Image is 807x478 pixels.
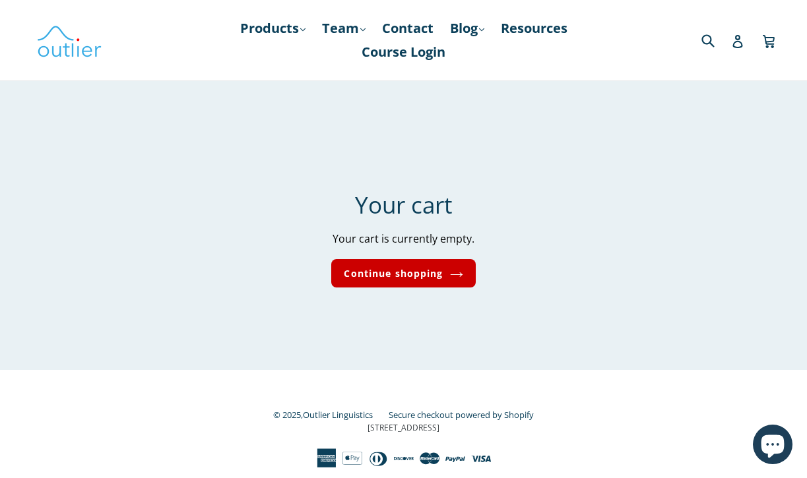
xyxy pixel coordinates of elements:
a: Secure checkout powered by Shopify [389,409,534,421]
inbox-online-store-chat: Shopify online store chat [749,425,796,467]
h1: Your cart [81,191,727,219]
p: [STREET_ADDRESS] [44,422,763,434]
p: Your cart is currently empty. [81,231,727,247]
img: Outlier Linguistics [36,21,102,59]
a: Course Login [355,40,452,64]
a: Outlier Linguistics [303,409,373,421]
a: Team [315,16,372,40]
a: Resources [494,16,574,40]
a: Blog [443,16,491,40]
a: Continue shopping [331,259,475,287]
input: Search [698,26,734,53]
a: Contact [375,16,440,40]
a: Products [234,16,312,40]
small: © 2025, [273,409,386,421]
